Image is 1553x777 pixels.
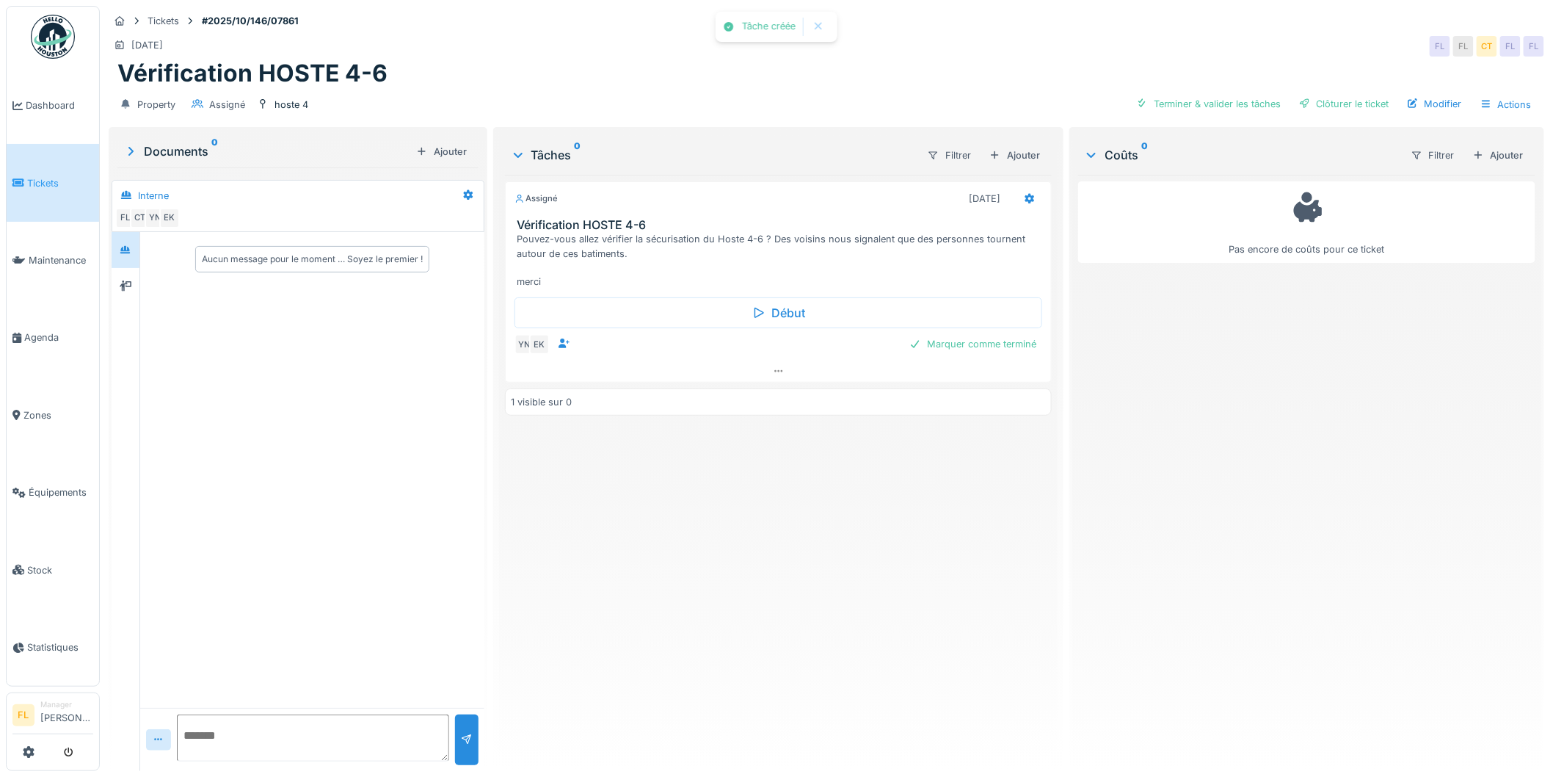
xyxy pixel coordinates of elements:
a: Tickets [7,144,99,221]
div: Tâches [511,146,916,164]
a: Dashboard [7,67,99,144]
div: hoste 4 [274,98,308,112]
div: Interne [138,189,169,203]
div: CT [130,208,150,228]
div: YN [145,208,165,228]
span: Stock [27,563,93,577]
div: Pouvez-vous allez vérifier la sécurisation du Hoste 4-6 ? Des voisins nous signalent que des pers... [517,232,1046,289]
div: FL [1524,36,1544,57]
div: EK [159,208,180,228]
span: Maintenance [29,253,93,267]
div: Coûts [1084,146,1399,164]
h1: Vérification HOSTE 4-6 [117,59,388,87]
div: Tâche créée [742,21,796,33]
div: Manager [40,699,93,710]
div: Ajouter [983,145,1046,165]
div: Actions [1474,94,1538,115]
span: Équipements [29,485,93,499]
sup: 0 [575,146,581,164]
a: FL Manager[PERSON_NAME] [12,699,93,734]
div: Marquer comme terminé [903,334,1042,354]
div: FL [1430,36,1450,57]
span: Statistiques [27,640,93,654]
div: EK [529,334,550,355]
div: [DATE] [969,192,1000,206]
div: Début [514,297,1043,328]
div: Clôturer le ticket [1293,94,1395,114]
a: Statistiques [7,609,99,686]
a: Agenda [7,299,99,376]
div: Modifier [1401,94,1468,114]
span: Agenda [24,330,93,344]
sup: 0 [1141,146,1148,164]
sup: 0 [211,142,218,160]
div: Tickets [148,14,179,28]
span: Dashboard [26,98,93,112]
li: [PERSON_NAME] [40,699,93,731]
div: Ajouter [1467,145,1530,165]
div: Property [137,98,175,112]
a: Stock [7,531,99,608]
div: Pas encore de coûts pour ce ticket [1088,188,1526,256]
div: [DATE] [131,38,163,52]
div: CT [1477,36,1497,57]
span: Zones [23,408,93,422]
div: FL [1500,36,1521,57]
h3: Vérification HOSTE 4-6 [517,218,1046,232]
div: FL [115,208,136,228]
a: Maintenance [7,222,99,299]
div: Aucun message pour le moment … Soyez le premier ! [202,253,423,266]
a: Zones [7,377,99,454]
div: Terminer & valider les tâches [1130,94,1287,114]
li: FL [12,704,34,726]
div: Assigné [209,98,245,112]
div: FL [1453,36,1474,57]
strong: #2025/10/146/07861 [196,14,305,28]
div: Documents [123,142,410,160]
div: YN [514,334,535,355]
span: Tickets [27,176,93,190]
div: Ajouter [410,142,473,162]
div: Assigné [514,192,559,205]
a: Équipements [7,454,99,531]
div: Filtrer [921,145,978,166]
img: Badge_color-CXgf-gQk.svg [31,15,75,59]
div: Filtrer [1405,145,1461,166]
div: 1 visible sur 0 [512,395,572,409]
